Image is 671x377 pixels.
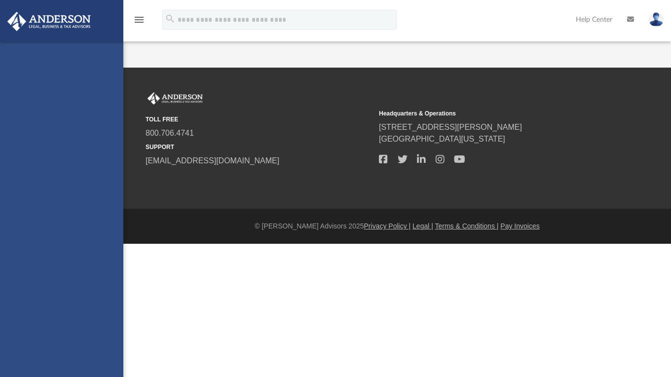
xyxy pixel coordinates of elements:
[146,92,205,105] img: Anderson Advisors Platinum Portal
[649,12,664,27] img: User Pic
[379,135,505,143] a: [GEOGRAPHIC_DATA][US_STATE]
[379,123,522,131] a: [STREET_ADDRESS][PERSON_NAME]
[412,222,433,230] a: Legal |
[146,143,372,151] small: SUPPORT
[435,222,499,230] a: Terms & Conditions |
[123,221,671,231] div: © [PERSON_NAME] Advisors 2025
[133,19,145,26] a: menu
[133,14,145,26] i: menu
[379,109,605,118] small: Headquarters & Operations
[146,115,372,124] small: TOLL FREE
[500,222,539,230] a: Pay Invoices
[146,156,279,165] a: [EMAIL_ADDRESS][DOMAIN_NAME]
[364,222,411,230] a: Privacy Policy |
[4,12,94,31] img: Anderson Advisors Platinum Portal
[146,129,194,137] a: 800.706.4741
[165,13,176,24] i: search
